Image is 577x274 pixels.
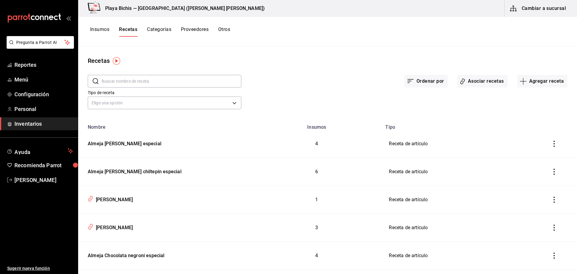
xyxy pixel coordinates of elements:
td: Receta de artículo [382,130,533,158]
span: Configuración [14,90,73,98]
td: Receta de artículo [382,186,533,214]
div: Elige una opción [88,97,241,109]
button: open_drawer_menu [66,16,71,20]
span: 1 [315,197,318,202]
div: Almeja Chocolata negroni especial [85,250,165,259]
span: Ayuda [14,147,65,155]
th: Tipo [382,121,533,130]
div: navigation tabs [90,26,230,37]
span: 3 [315,225,318,230]
div: [PERSON_NAME] [93,194,133,203]
td: Receta de artículo [382,242,533,270]
span: 4 [315,253,318,258]
span: 4 [315,141,318,146]
div: [PERSON_NAME] [93,222,133,231]
th: Insumos [252,121,382,130]
button: Pregunta a Parrot AI [7,36,74,49]
button: Agregar receta [517,75,567,88]
button: Asociar recetas [457,75,508,88]
button: Categorías [147,26,171,37]
img: Tooltip marker [113,57,120,65]
div: Almeja [PERSON_NAME] chiltepin especial [85,166,182,175]
span: Reportes [14,61,73,69]
span: Sugerir nueva función [7,265,73,272]
span: Menú [14,75,73,84]
label: Tipo de receta [88,91,241,95]
span: Pregunta a Parrot AI [16,39,65,46]
td: Receta de artículo [382,214,533,242]
span: Inventarios [14,120,73,128]
span: Personal [14,105,73,113]
button: Recetas [119,26,137,37]
span: Recomienda Parrot [14,161,73,169]
a: Pregunta a Parrot AI [4,44,74,50]
button: Proveedores [181,26,209,37]
th: Nombre [78,121,252,130]
input: Buscar nombre de receta [102,75,241,87]
button: Ordenar por [405,75,448,88]
span: 6 [315,169,318,174]
div: Almeja [PERSON_NAME] especial [85,138,161,147]
button: Otros [218,26,230,37]
h3: Playa Bichis — [GEOGRAPHIC_DATA] ([PERSON_NAME] [PERSON_NAME]) [100,5,265,12]
div: Recetas [88,56,110,65]
td: Receta de artículo [382,158,533,186]
button: Insumos [90,26,109,37]
span: [PERSON_NAME] [14,176,73,184]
